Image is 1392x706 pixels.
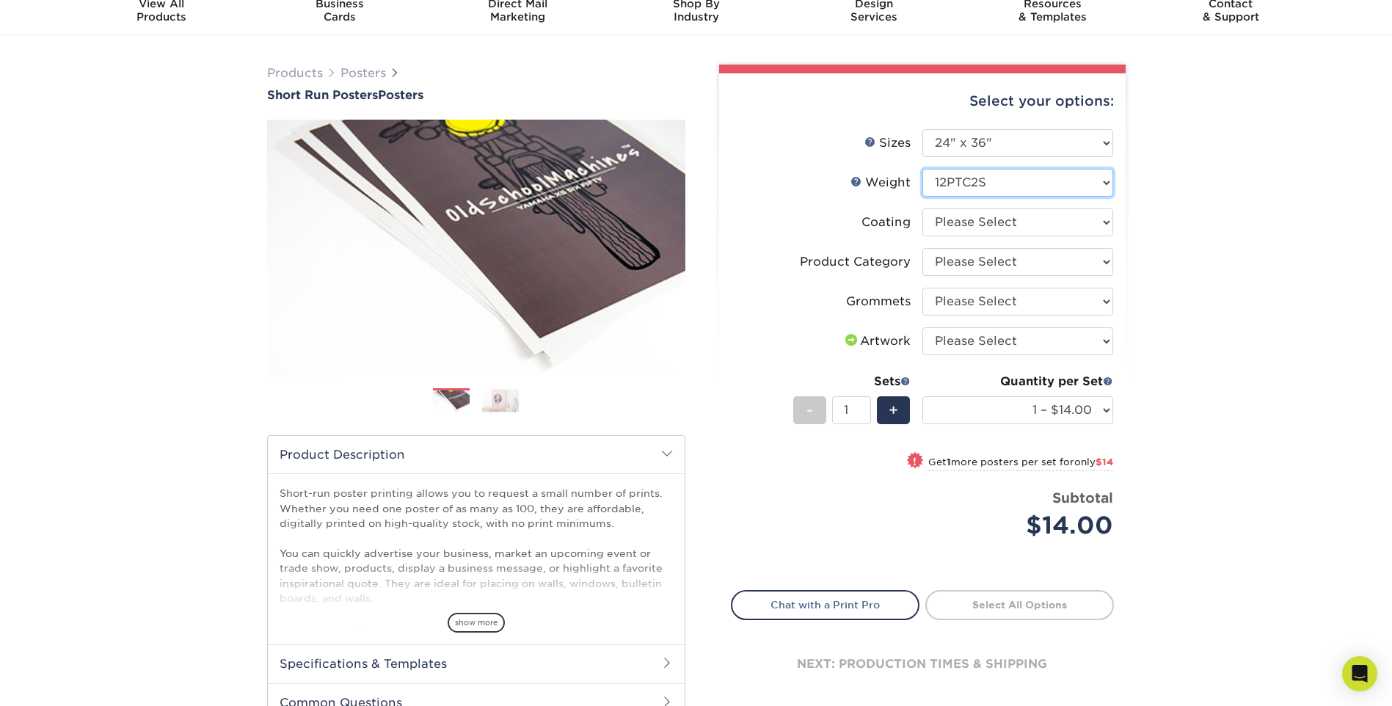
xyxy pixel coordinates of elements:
[947,456,951,467] strong: 1
[922,373,1113,390] div: Quantity per Set
[433,389,470,415] img: Posters 01
[1074,456,1113,467] span: only
[482,389,519,412] img: Posters 02
[842,332,911,350] div: Artwork
[4,661,125,701] iframe: Google Customer Reviews
[268,436,685,473] h2: Product Description
[267,88,685,102] a: Short Run PostersPosters
[913,454,917,469] span: !
[864,134,911,152] div: Sizes
[267,88,685,102] h1: Posters
[793,373,911,390] div: Sets
[889,399,898,421] span: +
[800,253,911,271] div: Product Category
[850,174,911,192] div: Weight
[846,293,911,310] div: Grommets
[267,103,685,393] img: Short Run Posters 01
[928,456,1113,471] small: Get more posters per set for
[340,66,386,80] a: Posters
[267,66,323,80] a: Products
[933,508,1113,543] div: $14.00
[448,613,505,633] span: show more
[861,214,911,231] div: Coating
[925,590,1114,619] a: Select All Options
[1052,490,1113,506] strong: Subtotal
[268,644,685,683] h2: Specifications & Templates
[1342,656,1377,691] div: Open Intercom Messenger
[267,88,378,102] span: Short Run Posters
[731,73,1114,129] div: Select your options:
[731,590,919,619] a: Chat with a Print Pro
[806,399,813,421] span: -
[1096,456,1113,467] span: $14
